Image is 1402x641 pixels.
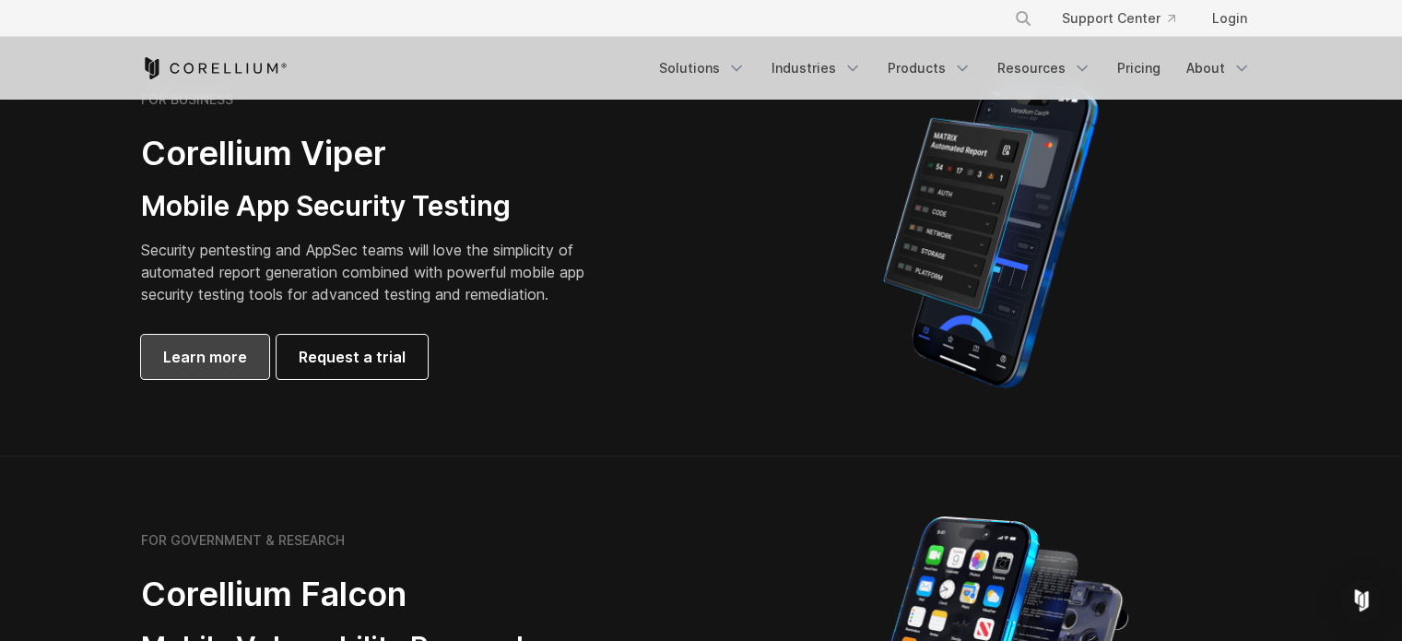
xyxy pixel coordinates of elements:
a: Pricing [1106,52,1172,85]
span: Learn more [163,346,247,368]
a: Corellium Home [141,57,288,79]
h6: FOR GOVERNMENT & RESEARCH [141,532,345,549]
div: Navigation Menu [648,52,1262,85]
a: Products [877,52,983,85]
a: About [1175,52,1262,85]
div: Navigation Menu [992,2,1262,35]
h3: Mobile App Security Testing [141,189,613,224]
a: Solutions [648,52,757,85]
a: Support Center [1047,2,1190,35]
a: Learn more [141,335,269,379]
a: Industries [760,52,873,85]
a: Request a trial [277,335,428,379]
a: Login [1197,2,1262,35]
h2: Corellium Viper [141,133,613,174]
a: Resources [986,52,1102,85]
div: Open Intercom Messenger [1339,578,1384,623]
img: Corellium MATRIX automated report on iPhone showing app vulnerability test results across securit... [852,74,1129,397]
h2: Corellium Falcon [141,574,657,615]
span: Request a trial [299,346,406,368]
button: Search [1007,2,1040,35]
p: Security pentesting and AppSec teams will love the simplicity of automated report generation comb... [141,239,613,305]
